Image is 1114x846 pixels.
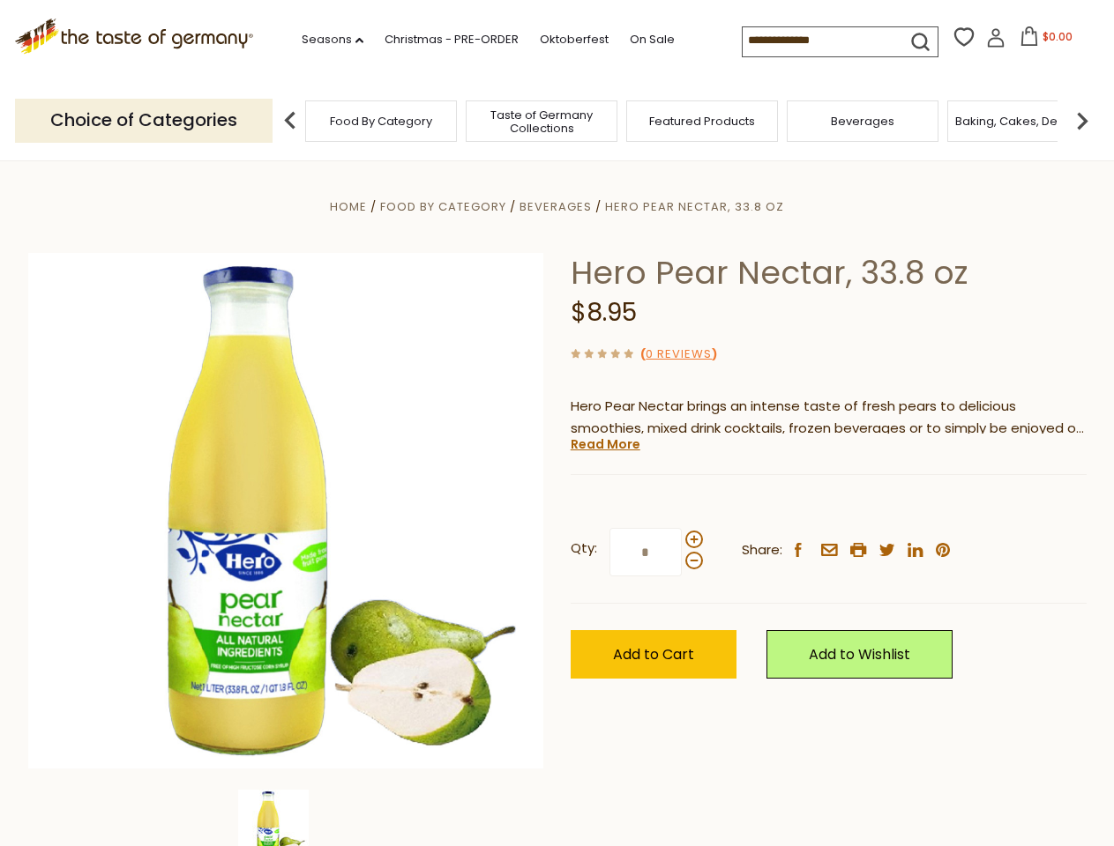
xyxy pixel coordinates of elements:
[766,630,953,679] a: Add to Wishlist
[28,253,544,768] img: Hero Pear Nectar, 33.8 oz
[1065,103,1100,138] img: next arrow
[330,115,432,128] a: Food By Category
[571,295,637,330] span: $8.95
[385,30,519,49] a: Christmas - PRE-ORDER
[273,103,308,138] img: previous arrow
[571,435,640,453] a: Read More
[630,30,675,49] a: On Sale
[571,630,736,679] button: Add to Cart
[330,198,367,215] a: Home
[613,644,694,664] span: Add to Cart
[540,30,609,49] a: Oktoberfest
[605,198,784,215] a: Hero Pear Nectar, 33.8 oz
[1043,29,1073,44] span: $0.00
[955,115,1092,128] a: Baking, Cakes, Desserts
[571,253,1087,293] h1: Hero Pear Nectar, 33.8 oz
[302,30,363,49] a: Seasons
[742,539,782,561] span: Share:
[649,115,755,128] a: Featured Products
[520,198,592,215] a: Beverages
[831,115,894,128] a: Beverages
[640,345,717,362] span: ( )
[380,198,506,215] a: Food By Category
[571,538,597,560] strong: Qty:
[15,99,273,142] p: Choice of Categories
[571,396,1087,440] p: Hero Pear Nectar brings an intense taste of fresh pears to delicious smoothies, mixed drink cockt...
[471,108,612,135] a: Taste of Germany Collections
[609,528,682,576] input: Qty:
[1009,26,1084,53] button: $0.00
[646,345,712,364] a: 0 Reviews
